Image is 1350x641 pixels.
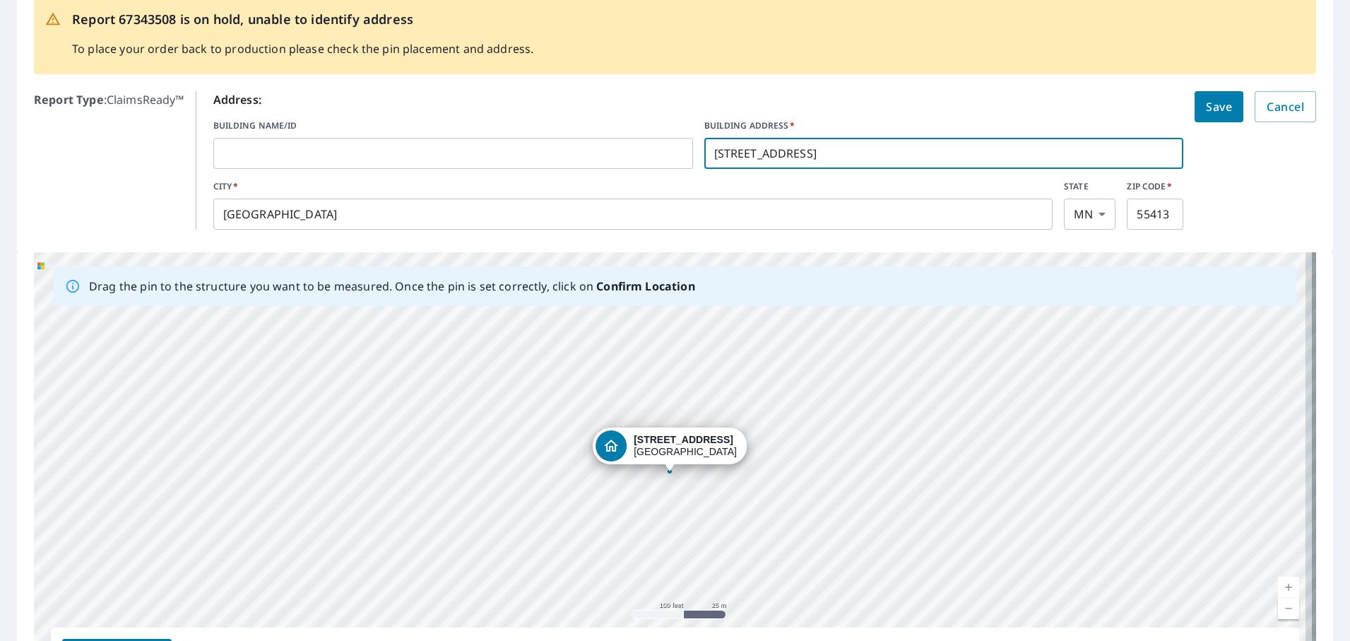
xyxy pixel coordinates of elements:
[1195,91,1243,122] button: Save
[34,91,184,230] p: : ClaimsReady™
[596,278,694,294] b: Confirm Location
[1278,598,1299,619] a: Current Level 18, Zoom Out
[72,10,533,29] p: Report 67343508 is on hold, unable to identify address
[1278,577,1299,598] a: Current Level 18, Zoom In
[1206,97,1232,117] span: Save
[89,278,695,295] p: Drag the pin to the structure you want to be measured. Once the pin is set correctly, click on
[34,92,104,107] b: Report Type
[213,119,693,132] label: BUILDING NAME/ID
[1064,180,1115,193] label: STATE
[1074,208,1093,221] em: MN
[213,91,1184,108] p: Address:
[634,434,733,445] strong: [STREET_ADDRESS]
[593,428,747,471] div: Dropped pin, building 1, Residential property, 110 12th Ave NE # 63 Minneapolis, MN 55413
[1255,91,1316,122] button: Cancel
[1064,199,1115,230] div: MN
[1127,180,1183,193] label: ZIP CODE
[634,434,737,458] div: [GEOGRAPHIC_DATA]
[213,180,1053,193] label: CITY
[704,119,1184,132] label: BUILDING ADDRESS
[1267,97,1304,117] span: Cancel
[72,40,533,57] p: To place your order back to production please check the pin placement and address.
